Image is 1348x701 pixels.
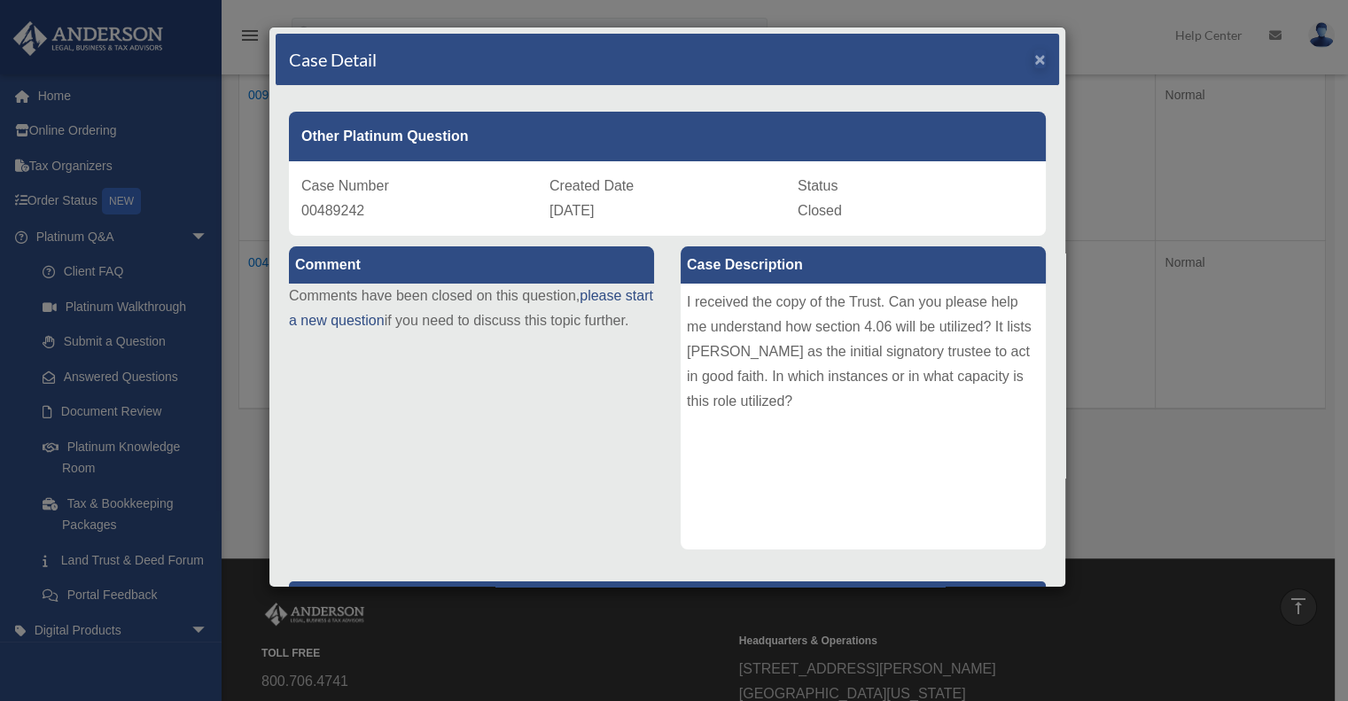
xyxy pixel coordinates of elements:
[289,246,654,284] label: Comment
[798,178,838,193] span: Status
[1034,50,1046,68] button: Close
[301,178,389,193] span: Case Number
[1034,49,1046,69] span: ×
[681,284,1046,549] div: I received the copy of the Trust. Can you please help me understand how section 4.06 will be util...
[289,284,654,333] p: Comments have been closed on this question, if you need to discuss this topic further.
[301,203,364,218] span: 00489242
[549,203,594,218] span: [DATE]
[289,47,377,72] h4: Case Detail
[289,581,1046,625] p: [PERSON_NAME] Advisors
[289,288,653,328] a: please start a new question
[289,112,1046,161] div: Other Platinum Question
[549,178,634,193] span: Created Date
[798,203,842,218] span: Closed
[681,246,1046,284] label: Case Description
